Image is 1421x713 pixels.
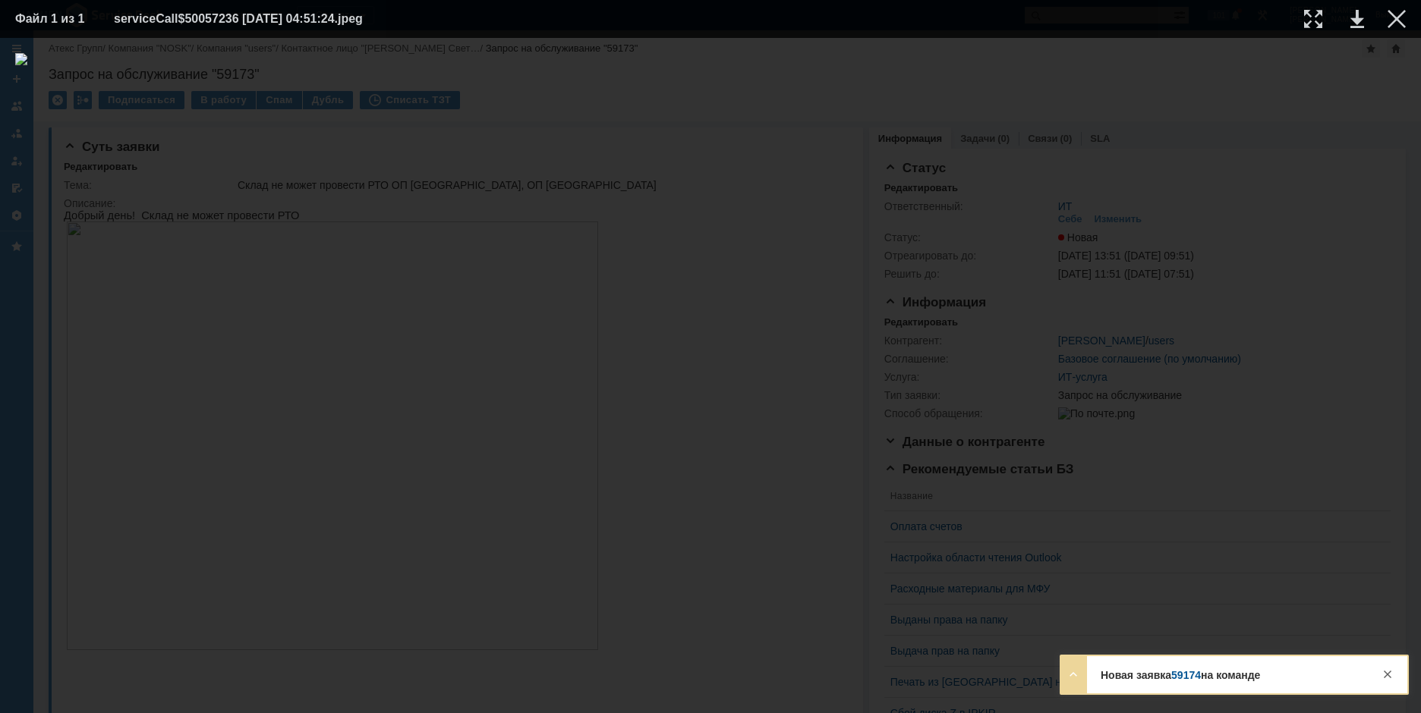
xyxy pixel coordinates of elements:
[1350,10,1364,28] div: Скачать файл
[114,10,401,28] div: serviceCall$50057236 [DATE] 04:51:24.jpeg
[1388,10,1406,28] div: Закрыть окно (Esc)
[1378,665,1397,683] div: Закрыть
[1101,669,1260,681] strong: Новая заявка на команде
[1064,665,1082,683] div: Развернуть
[1171,669,1201,681] a: 59174
[1304,10,1322,28] div: Увеличить масштаб
[15,53,1406,698] img: download
[3,12,534,441] img: download
[15,13,91,25] div: Файл 1 из 1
